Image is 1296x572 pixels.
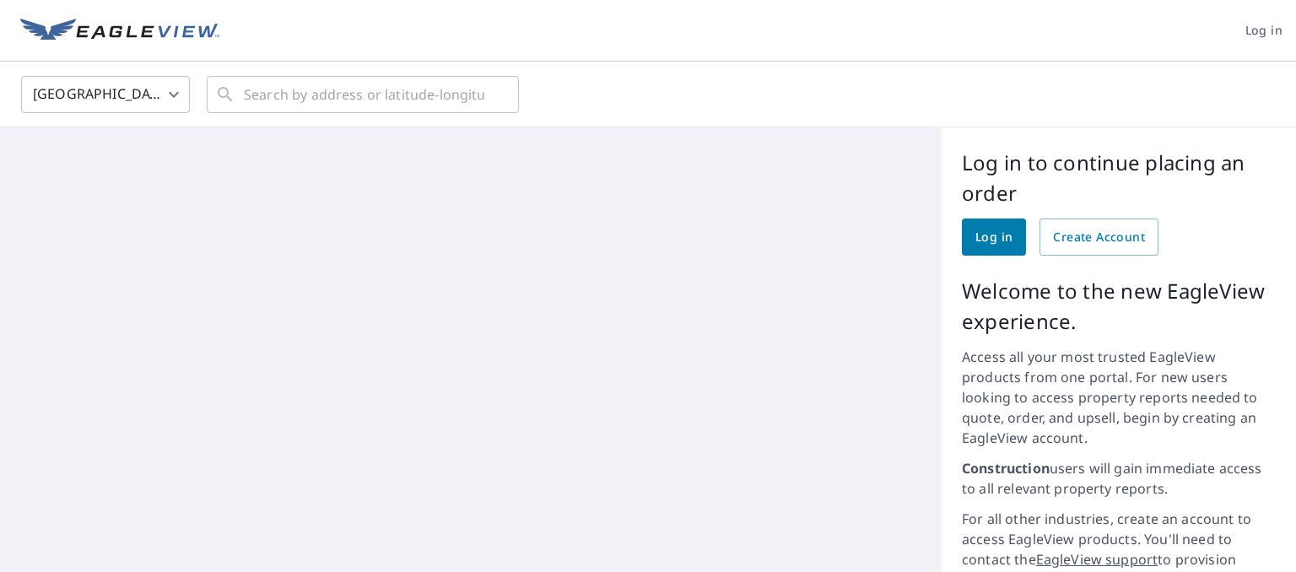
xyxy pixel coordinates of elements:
span: Log in [1245,20,1282,41]
p: users will gain immediate access to all relevant property reports. [962,458,1276,499]
a: Create Account [1039,219,1158,256]
input: Search by address or latitude-longitude [244,71,484,118]
a: Log in [962,219,1026,256]
strong: Construction [962,459,1050,478]
span: Log in [975,227,1012,248]
p: Log in to continue placing an order [962,148,1276,208]
img: EV Logo [20,19,219,44]
span: Create Account [1053,227,1145,248]
p: Access all your most trusted EagleView products from one portal. For new users looking to access ... [962,347,1276,448]
p: Welcome to the new EagleView experience. [962,276,1276,337]
div: [GEOGRAPHIC_DATA] [21,71,190,118]
a: EagleView support [1036,550,1158,569]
